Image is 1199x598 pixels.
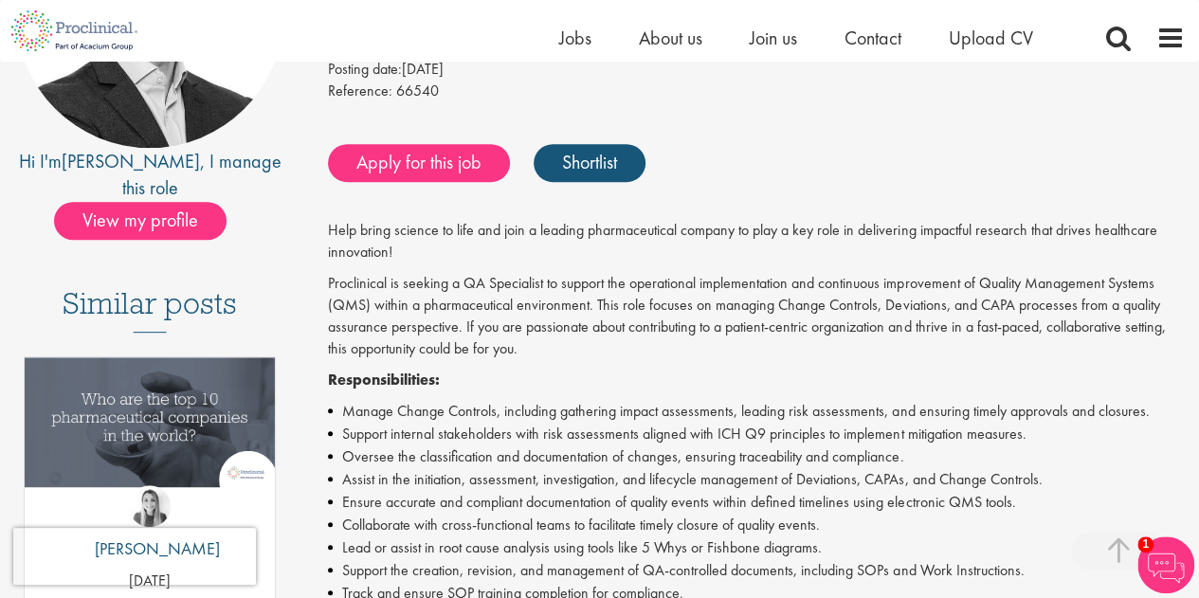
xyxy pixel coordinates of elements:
[328,536,1185,559] li: Lead or assist in root cause analysis using tools like 5 Whys or Fishbone diagrams.
[328,559,1185,582] li: Support the creation, revision, and management of QA-controlled documents, including SOPs and Wor...
[54,202,227,240] span: View my profile
[534,144,645,182] a: Shortlist
[328,491,1185,514] li: Ensure accurate and compliant documentation of quality events within defined timelines using elec...
[559,26,591,50] a: Jobs
[328,220,1185,263] p: Help bring science to life and join a leading pharmaceutical company to play a key role in delive...
[328,400,1185,423] li: Manage Change Controls, including gathering impact assessments, leading risk assessments, and ens...
[1137,536,1194,593] img: Chatbot
[328,144,510,182] a: Apply for this job
[396,81,439,100] span: 66540
[750,26,797,50] a: Join us
[13,528,256,585] iframe: reCAPTCHA
[328,273,1185,359] p: Proclinical is seeking a QA Specialist to support the operational implementation and continuous i...
[129,485,171,527] img: Hannah Burke
[54,206,245,230] a: View my profile
[328,468,1185,491] li: Assist in the initiation, assessment, investigation, and lifecycle management of Deviations, CAPA...
[328,81,392,102] label: Reference:
[62,149,200,173] a: [PERSON_NAME]
[81,485,220,571] a: Hannah Burke [PERSON_NAME]
[328,445,1185,468] li: Oversee the classification and documentation of changes, ensuring traceability and compliance.
[328,370,440,390] strong: Responsibilities:
[25,357,275,487] img: Top 10 pharmaceutical companies in the world 2025
[949,26,1033,50] a: Upload CV
[328,59,1185,81] div: [DATE]
[1137,536,1154,553] span: 1
[25,357,275,525] a: Link to a post
[328,514,1185,536] li: Collaborate with cross-functional teams to facilitate timely closure of quality events.
[328,59,402,79] span: Posting date:
[639,26,702,50] a: About us
[63,287,237,333] h3: Similar posts
[328,423,1185,445] li: Support internal stakeholders with risk assessments aligned with ICH Q9 principles to implement m...
[845,26,901,50] a: Contact
[14,148,285,202] div: Hi I'm , I manage this role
